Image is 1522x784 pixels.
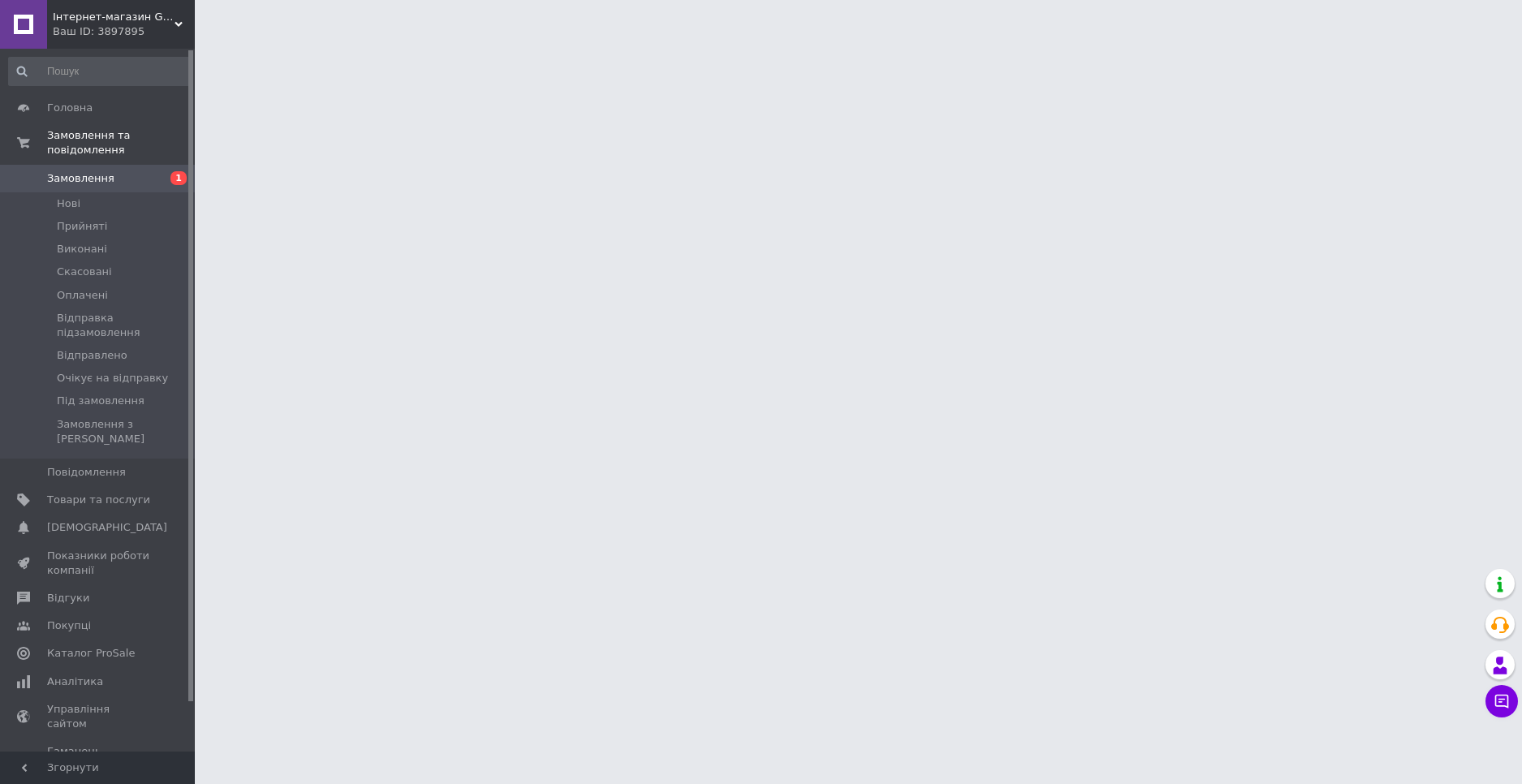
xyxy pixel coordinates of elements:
span: Головна [47,101,93,115]
span: 1 [170,171,187,185]
span: Замовлення з [PERSON_NAME] [57,417,190,446]
span: Відгуки [47,591,89,605]
span: Скасовані [57,265,112,279]
span: Відправка підзамовлення [57,311,190,340]
span: Інтернет-магазин GIFTTISHOP [53,10,175,24]
span: Замовлення [47,171,114,186]
span: [DEMOGRAPHIC_DATA] [47,520,167,535]
span: Виконані [57,242,107,256]
span: Товари та послуги [47,493,150,507]
span: Прийняті [57,219,107,234]
span: Замовлення та повідомлення [47,128,195,157]
input: Пошук [8,57,192,86]
span: Гаманець компанії [47,744,150,773]
span: Під замовлення [57,394,144,408]
span: Управління сайтом [47,702,150,731]
span: Показники роботи компанії [47,549,150,578]
div: Ваш ID: 3897895 [53,24,195,39]
span: Покупці [47,618,91,633]
span: Відправлено [57,348,127,363]
span: Оплачені [57,288,108,303]
button: Чат з покупцем [1485,685,1518,717]
span: Нові [57,196,80,211]
span: Аналітика [47,674,103,689]
span: Повідомлення [47,465,126,480]
span: Каталог ProSale [47,646,135,661]
span: Очікує на відправку [57,371,168,386]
